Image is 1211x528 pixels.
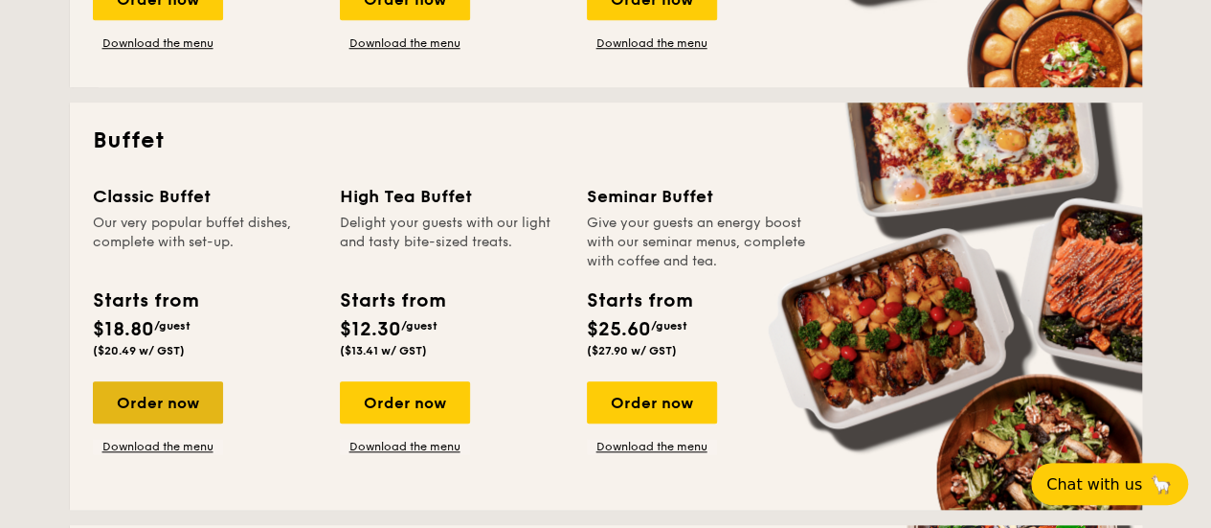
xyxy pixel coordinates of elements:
[340,287,444,315] div: Starts from
[340,214,564,271] div: Delight your guests with our light and tasty bite-sized treats.
[587,318,651,341] span: $25.60
[93,287,197,315] div: Starts from
[1150,473,1173,495] span: 🦙
[340,183,564,210] div: High Tea Buffet
[340,35,470,51] a: Download the menu
[340,318,401,341] span: $12.30
[587,183,811,210] div: Seminar Buffet
[93,126,1119,156] h2: Buffet
[587,214,811,271] div: Give your guests an energy boost with our seminar menus, complete with coffee and tea.
[401,319,437,333] span: /guest
[93,183,317,210] div: Classic Buffet
[340,439,470,454] a: Download the menu
[587,439,717,454] a: Download the menu
[93,381,223,424] div: Order now
[587,35,717,51] a: Download the menu
[651,319,687,333] span: /guest
[587,381,717,424] div: Order now
[340,344,427,357] span: ($13.41 w/ GST)
[1046,475,1142,494] span: Chat with us
[340,381,470,424] div: Order now
[93,318,154,341] span: $18.80
[587,287,691,315] div: Starts from
[1031,463,1188,505] button: Chat with us🦙
[154,319,191,333] span: /guest
[93,214,317,271] div: Our very popular buffet dishes, complete with set-up.
[93,344,185,357] span: ($20.49 w/ GST)
[93,35,223,51] a: Download the menu
[587,344,677,357] span: ($27.90 w/ GST)
[93,439,223,454] a: Download the menu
